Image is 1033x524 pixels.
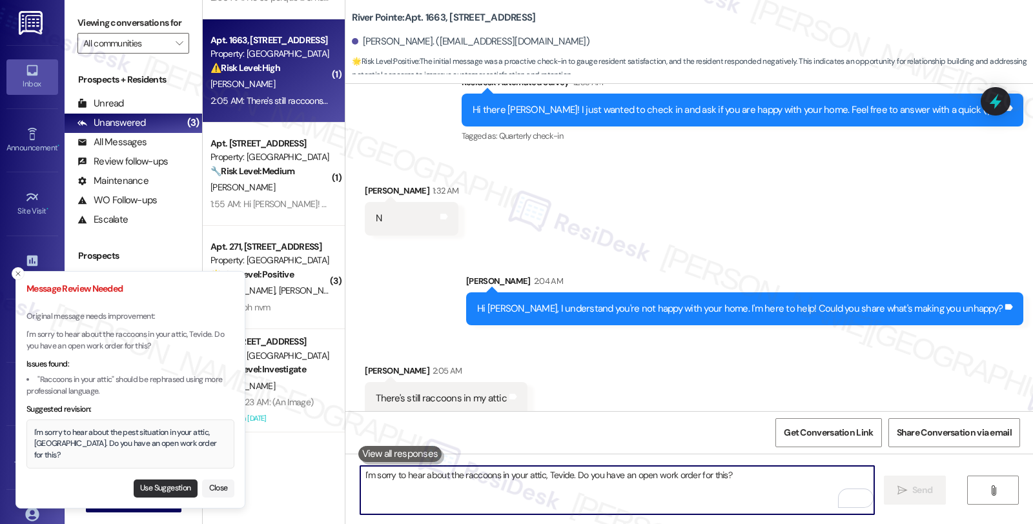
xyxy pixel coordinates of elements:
div: 1:55 AM: Hi [PERSON_NAME]! Just checking in again. Still no update about the referral reward? [210,198,562,210]
i:  [176,38,183,48]
div: 2:19 AM: oh nvm [210,301,271,313]
div: Property: [GEOGRAPHIC_DATA] [210,47,330,61]
div: Apt. 1663, [STREET_ADDRESS] [210,34,330,47]
div: (3) [184,113,203,133]
a: Leads [6,377,58,412]
textarea: To enrich screen reader interactions, please activate Accessibility in Grammarly extension settings [360,466,874,514]
span: Send [912,483,932,497]
span: • [46,205,48,214]
div: [PERSON_NAME] [466,274,1023,292]
div: Property: [GEOGRAPHIC_DATA] [210,349,330,363]
a: Insights • [6,250,58,285]
strong: ⚠️ Risk Level: High [210,62,280,74]
button: Share Conversation via email [888,418,1020,447]
span: [PERSON_NAME] [210,181,275,193]
div: Apt. 271, [STREET_ADDRESS] [210,240,330,254]
input: All communities [83,33,169,54]
div: Issues found: [26,359,234,370]
div: [PERSON_NAME] [365,364,527,382]
div: Residesk Automated Survey [462,76,1023,94]
img: ResiDesk Logo [19,11,45,35]
div: Hi [PERSON_NAME], I understand you're not happy with your home. I'm here to help! Could you share... [477,302,1003,316]
div: [PERSON_NAME] [365,184,458,202]
strong: 🌟 Risk Level: Positive [352,56,418,66]
div: 2:05 AM: There's still raccoons in my attic [210,95,364,106]
div: Apt. [STREET_ADDRESS] [210,335,330,348]
a: Templates • [6,440,58,475]
button: Get Conversation Link [775,418,881,447]
span: • [57,141,59,150]
strong: ❓ Risk Level: Investigate [210,363,306,375]
div: There's still raccoons in my attic [376,392,507,405]
div: WO Follow-ups [77,194,157,207]
div: N [376,212,382,225]
button: Send [884,476,946,505]
b: River Pointe: Apt. 1663, [STREET_ADDRESS] [352,11,535,25]
h3: Message Review Needed [26,282,234,296]
p: Original message needs improvement: [26,311,234,323]
div: All Messages [77,136,147,149]
div: [DATE] 12:23 AM: (An Image) [210,396,313,408]
span: Get Conversation Link [784,426,873,439]
button: Close toast [12,267,25,280]
div: I'm sorry to hear about the pest situation in your attic, [GEOGRAPHIC_DATA]. Do you have an open ... [34,427,227,461]
div: Prospects + Residents [65,73,202,86]
div: 2:04 AM [531,274,563,288]
div: Maintenance [77,174,148,188]
div: Escalate [77,213,128,227]
div: 1:32 AM [429,184,458,197]
a: Site Visit • [6,186,58,221]
div: Apt. [STREET_ADDRESS] [210,137,330,150]
a: Buildings [6,313,58,348]
button: Use Suggestion [134,479,198,498]
div: Property: [GEOGRAPHIC_DATA] [210,254,330,267]
div: Archived on [DATE] [209,410,331,427]
span: Share Conversation via email [897,426,1012,439]
div: 2:05 AM [429,364,462,378]
i:  [897,485,907,496]
strong: 🔧 Risk Level: Medium [210,165,294,177]
p: I'm sorry to hear about the raccoons in your attic, Tevide. Do you have an open work order for this? [26,329,234,352]
div: Unanswered [77,116,146,130]
div: Property: [GEOGRAPHIC_DATA] [210,150,330,164]
label: Viewing conversations for [77,13,189,33]
div: Unread [77,97,124,110]
div: [PERSON_NAME]. ([EMAIL_ADDRESS][DOMAIN_NAME]) [352,35,589,48]
span: Quarterly check-in [499,130,563,141]
a: Inbox [6,59,58,94]
i:  [988,485,998,496]
div: Review follow-ups [77,155,168,168]
span: : The initial message was a proactive check-in to gauge resident satisfaction, and the resident r... [352,55,1033,83]
strong: 🌟 Risk Level: Positive [210,268,294,280]
div: Hi there [PERSON_NAME]! I just wanted to check in and ask if you are happy with your home. Feel f... [473,103,1003,117]
button: Close [202,479,234,498]
div: Tagged as: [462,126,1023,145]
div: Prospects [65,249,202,263]
span: [PERSON_NAME] [210,78,275,90]
span: [PERSON_NAME] [PERSON_NAME] [279,285,410,296]
div: Suggested revision: [26,404,234,416]
li: "Raccoons in your attic" should be rephrased using more professional language. [26,374,234,397]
